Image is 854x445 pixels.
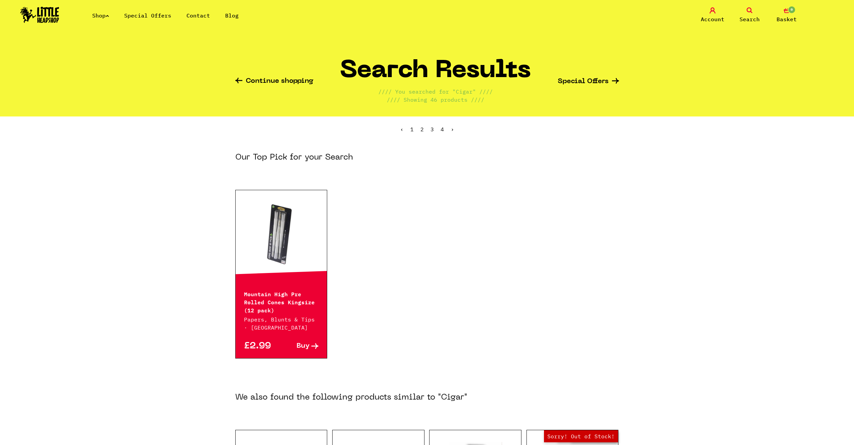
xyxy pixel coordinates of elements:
[297,343,310,350] span: Buy
[733,7,766,23] a: Search
[124,12,171,19] a: Special Offers
[244,315,319,332] p: Papers, Blunts & Tips · [GEOGRAPHIC_DATA]
[400,127,404,132] li: « Previous
[281,343,318,350] a: Buy
[420,126,424,133] a: 2
[235,152,353,163] h3: Our Top Pick for your Search
[387,96,484,104] p: //// Showing 46 products ////
[20,7,59,23] img: Little Head Shop Logo
[777,15,797,23] span: Basket
[410,126,414,133] span: 1
[225,12,239,19] a: Blog
[235,392,467,403] h3: We also found the following products similar to "Cigar"
[235,78,313,85] a: Continue shopping
[441,126,444,133] a: 4
[378,88,493,96] p: //// You searched for "Cigar" ////
[400,126,404,133] span: ‹
[740,15,760,23] span: Search
[92,12,109,19] a: Shop
[770,7,804,23] a: 0 Basket
[340,60,531,88] h1: Search Results
[244,289,319,314] p: Mountain High Pre Rolled Cones Kingsize (12 pack)
[788,6,796,14] span: 0
[701,15,724,23] span: Account
[431,126,434,133] a: 3
[451,126,454,133] a: Next »
[186,12,210,19] a: Contact
[544,430,618,442] span: Sorry! Out of Stock!
[558,78,619,85] a: Special Offers
[244,343,281,350] p: £2.99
